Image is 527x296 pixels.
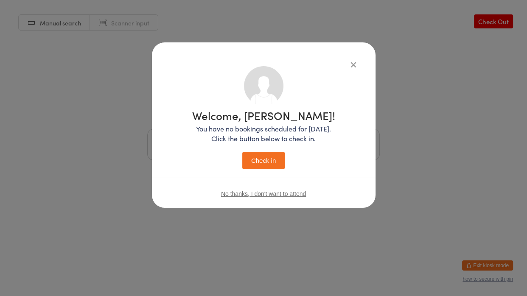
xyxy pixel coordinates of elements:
p: You have no bookings scheduled for [DATE]. Click the button below to check in. [192,124,335,143]
h1: Welcome, [PERSON_NAME]! [192,110,335,121]
button: No thanks, I don't want to attend [221,190,306,197]
img: no_photo.png [244,66,283,106]
button: Check in [242,152,285,169]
